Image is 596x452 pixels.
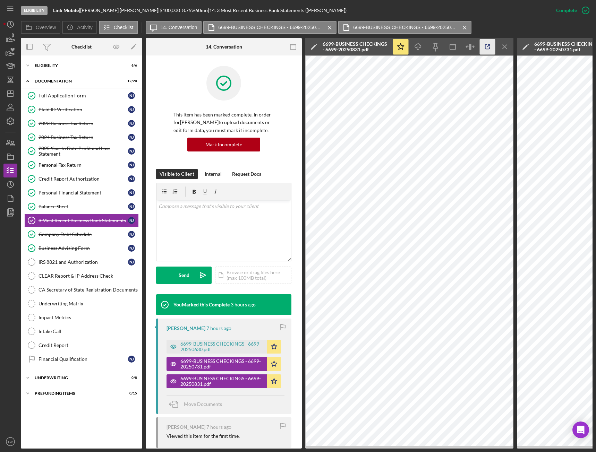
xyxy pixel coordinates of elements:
label: Activity [77,25,92,30]
div: You Marked this Complete [173,302,230,307]
div: | 14. 3 Most Recent Business Bank Statements ([PERSON_NAME]) [208,8,347,13]
a: Balance SheetNJ [24,200,139,214]
div: N J [128,162,135,168]
div: 6699-BUSINESS CHECKINGS - 6699-20250831.pdf [323,41,389,52]
button: 6699-BUSINESS CHECKINGS - 6699-20250731.pdf [338,21,471,34]
div: 6699-BUSINESS CHECKINGS - 6699-20250831.pdf [180,376,264,387]
div: Eligibility [21,6,48,15]
a: Financial QualificationNJ [24,352,139,366]
a: Credit Report [24,338,139,352]
div: Personal Tax Return [39,162,128,168]
a: IRS 8821 and AuthorizationNJ [24,255,139,269]
div: Viewed this item for the first time. [167,433,240,439]
div: Impact Metrics [39,315,138,320]
div: N J [128,217,135,224]
label: 14. Conversation [161,25,197,30]
button: 6699-BUSINESS CHECKINGS - 6699-20250831.pdf [167,374,281,388]
div: Prefunding Items [35,391,120,395]
a: Full Application FormNJ [24,89,139,103]
a: Impact Metrics [24,311,139,324]
a: 2023 Business Tax ReturnNJ [24,116,139,130]
div: N J [128,148,135,155]
a: Personal Financial StatementNJ [24,186,139,200]
button: LW [3,435,17,449]
time: 2025-09-17 21:56 [231,302,256,307]
span: $100,000 [160,7,180,13]
button: Overview [21,21,60,34]
label: 6699-BUSINESS CHECKINGS - 6699-20250831.pdf [218,25,322,30]
div: N J [128,259,135,266]
div: 6 / 6 [125,63,137,68]
label: Checklist [114,25,134,30]
div: N J [128,175,135,182]
div: Company Debt Schedule [39,232,128,237]
div: Documentation [35,79,120,83]
a: Company Debt ScheduleNJ [24,227,139,241]
div: CLEAR Report & IP Address Check [39,273,138,279]
button: 6699-BUSINESS CHECKINGS - 6699-20250630.pdf [167,340,281,354]
button: Send [156,267,212,284]
div: | [53,8,80,13]
div: 6699-BUSINESS CHECKINGS - 6699-20250731.pdf [180,358,264,370]
div: 6699-BUSINESS CHECKINGS - 6699-20250630.pdf [180,341,264,352]
a: 2025 Year to Date Profit and Loss StatementNJ [24,144,139,158]
div: N J [128,120,135,127]
div: 8.75 % [182,8,195,13]
div: Underwriting [35,376,120,380]
div: Credit Report Authorization [39,176,128,182]
div: Complete [556,3,577,17]
div: 2025 Year to Date Profit and Loss Statement [39,146,128,157]
button: Mark Incomplete [187,138,260,151]
button: Visible to Client [156,169,198,179]
div: Plaid ID Verification [39,107,128,112]
div: CA Secretary of State Registration Documents [39,287,138,293]
button: Internal [201,169,225,179]
div: Checklist [71,44,92,50]
div: Visible to Client [160,169,194,179]
div: N J [128,231,135,238]
a: 2024 Business Tax ReturnNJ [24,130,139,144]
b: Link Mobile [53,7,79,13]
a: Personal Tax ReturnNJ [24,158,139,172]
div: 2023 Business Tax Return [39,121,128,126]
div: 60 mo [195,8,208,13]
div: Balance Sheet [39,204,128,209]
p: This item has been marked complete. In order for [PERSON_NAME] to upload documents or edit form d... [173,111,274,134]
div: N J [128,106,135,113]
div: [PERSON_NAME] [167,424,205,430]
span: Move Documents [184,401,222,407]
button: 6699-BUSINESS CHECKINGS - 6699-20250731.pdf [167,357,281,371]
div: Open Intercom Messenger [572,421,589,438]
div: IRS 8821 and Authorization [39,259,128,265]
div: Business Advising Form [39,245,128,251]
div: 0 / 8 [125,376,137,380]
a: Credit Report AuthorizationNJ [24,172,139,186]
div: Internal [205,169,222,179]
label: Overview [36,25,56,30]
div: N J [128,356,135,363]
a: 3 Most Recent Business Bank StatementsNJ [24,214,139,227]
div: Intake Call [39,329,138,334]
div: Full Application Form [39,93,128,98]
div: Request Docs [232,169,261,179]
button: 6699-BUSINESS CHECKINGS - 6699-20250831.pdf [203,21,337,34]
button: Complete [549,3,593,17]
div: N J [128,203,135,210]
div: 14. Conversation [206,44,242,50]
button: 14. Conversation [146,21,202,34]
label: 6699-BUSINESS CHECKINGS - 6699-20250731.pdf [353,25,457,30]
button: Request Docs [229,169,265,179]
a: Plaid ID VerificationNJ [24,103,139,116]
div: 0 / 15 [125,391,137,395]
a: Business Advising FormNJ [24,241,139,255]
div: Send [179,267,189,284]
a: Underwriting Matrix [24,297,139,311]
a: Intake Call [24,324,139,338]
div: [PERSON_NAME] [PERSON_NAME] | [80,8,160,13]
button: Activity [62,21,97,34]
div: N J [128,134,135,141]
div: N J [128,92,135,99]
div: 3 Most Recent Business Bank Statements [39,218,128,223]
div: Eligibility [35,63,120,68]
time: 2025-09-17 17:23 [206,424,231,430]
